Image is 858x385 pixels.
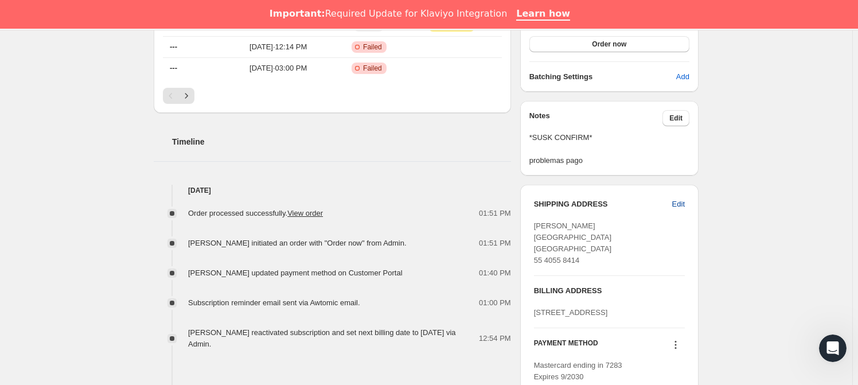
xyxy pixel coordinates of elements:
span: 12:54 PM [479,333,511,344]
span: Order processed successfully. [188,209,323,217]
b: Important: [270,8,325,19]
h4: [DATE] [154,185,511,196]
button: Order now [529,36,689,52]
span: [PERSON_NAME] updated payment method on Customer Portal [188,269,403,277]
span: Add [676,71,689,83]
a: Learn how [516,8,570,21]
nav: Pagination [163,88,502,104]
span: Mastercard ending in 7283 Expires 9/2030 [534,361,622,381]
button: Next [178,88,194,104]
span: [STREET_ADDRESS] [534,308,608,317]
span: [DATE] · 12:14 PM [227,41,330,53]
h3: Notes [529,110,663,126]
span: 01:51 PM [479,238,511,249]
h6: Batching Settings [529,71,676,83]
span: 01:40 PM [479,267,511,279]
span: 01:51 PM [479,208,511,219]
button: Edit [662,110,689,126]
button: Add [669,68,696,86]
span: *SUSK CONFIRM* problemas pago [529,132,689,166]
span: --- [170,42,177,51]
h2: Timeline [172,136,511,147]
span: Subscription reminder email sent via Awtomic email. [188,298,360,307]
span: 01:00 PM [479,297,511,309]
div: Required Update for Klaviyo Integration [270,8,507,20]
span: Failed [363,64,382,73]
span: [PERSON_NAME] [GEOGRAPHIC_DATA] [GEOGRAPHIC_DATA] 55 4055 8414 [534,221,611,265]
span: [DATE] · 03:00 PM [227,63,330,74]
iframe: Intercom live chat [819,335,847,362]
h3: BILLING ADDRESS [534,285,685,297]
span: [PERSON_NAME] reactivated subscription and set next billing date to [DATE] via Admin. [188,328,456,348]
h3: PAYMENT METHOD [534,339,598,354]
span: [PERSON_NAME] initiated an order with "Order now" from Admin. [188,239,407,247]
span: Edit [669,114,682,123]
span: Order now [592,40,626,49]
span: Edit [672,199,685,210]
span: Failed [363,42,382,52]
span: --- [170,64,177,72]
a: View order [287,209,323,217]
button: Edit [665,195,692,213]
h3: SHIPPING ADDRESS [534,199,672,210]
